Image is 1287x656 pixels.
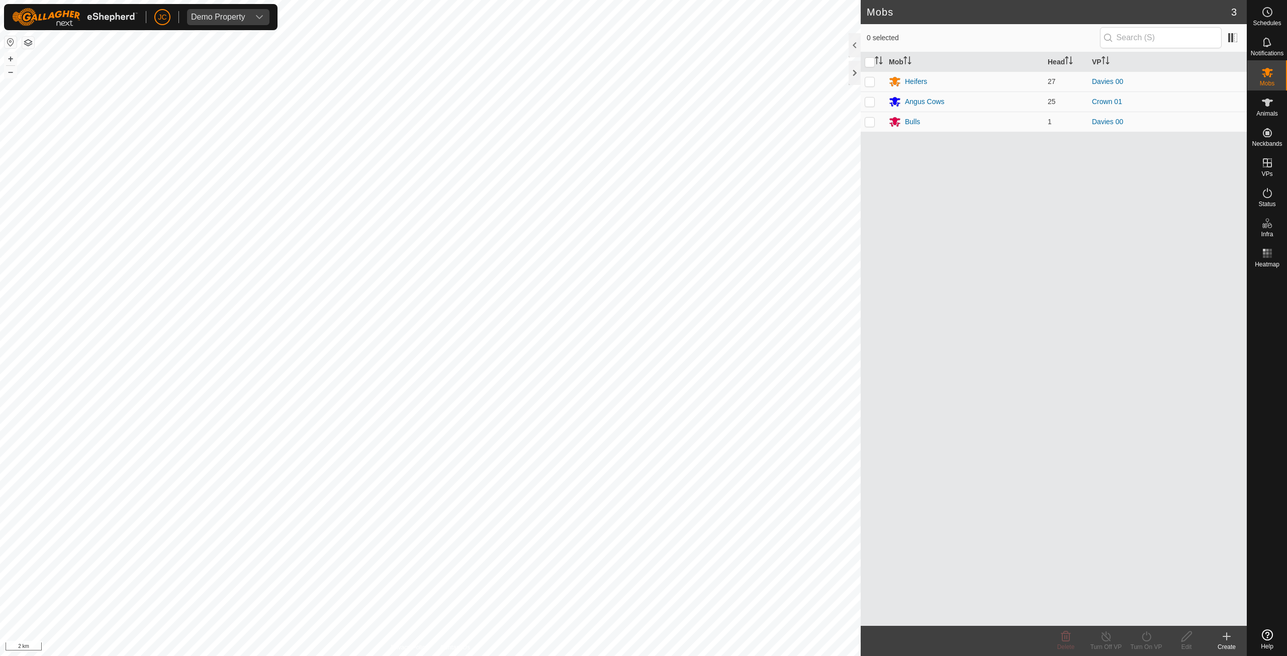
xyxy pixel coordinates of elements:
p-sorticon: Activate to sort [903,58,911,66]
button: Map Layers [22,37,34,49]
div: dropdown trigger [249,9,269,25]
span: 3 [1231,5,1237,20]
div: Angus Cows [905,97,945,107]
span: JC [158,12,166,23]
span: Delete [1057,643,1075,650]
input: Search (S) [1100,27,1222,48]
a: Davies 00 [1092,118,1123,126]
span: Notifications [1251,50,1283,56]
a: Help [1247,625,1287,653]
div: Demo Property [191,13,245,21]
div: Bulls [905,117,920,127]
a: Contact Us [440,643,470,652]
span: Demo Property [187,9,249,25]
span: Heatmap [1255,261,1279,267]
span: Schedules [1253,20,1281,26]
div: Create [1207,642,1247,651]
a: Crown 01 [1092,98,1122,106]
span: Status [1258,201,1275,207]
span: VPs [1261,171,1272,177]
div: Turn On VP [1126,642,1166,651]
span: 27 [1048,77,1056,85]
div: Edit [1166,642,1207,651]
span: Infra [1261,231,1273,237]
button: + [5,53,17,65]
span: 0 selected [867,33,1100,43]
span: Help [1261,643,1273,649]
span: Mobs [1260,80,1274,86]
button: – [5,66,17,78]
p-sorticon: Activate to sort [1101,58,1110,66]
span: 1 [1048,118,1052,126]
img: Gallagher Logo [12,8,138,26]
span: 25 [1048,98,1056,106]
th: Head [1044,52,1088,72]
th: Mob [885,52,1044,72]
a: Davies 00 [1092,77,1123,85]
button: Reset Map [5,36,17,48]
span: Animals [1256,111,1278,117]
h2: Mobs [867,6,1231,18]
div: Turn Off VP [1086,642,1126,651]
a: Privacy Policy [391,643,428,652]
div: Heifers [905,76,927,87]
th: VP [1088,52,1247,72]
p-sorticon: Activate to sort [1065,58,1073,66]
span: Neckbands [1252,141,1282,147]
p-sorticon: Activate to sort [875,58,883,66]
